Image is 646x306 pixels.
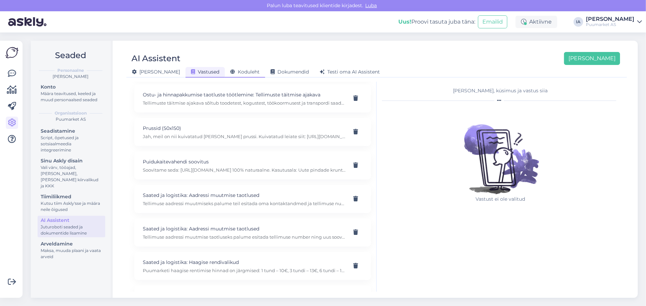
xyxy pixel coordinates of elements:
[564,52,620,65] button: [PERSON_NAME]
[143,100,346,106] p: Tellimuste täitmise ajakava sõltub toodetest, kogustest, töökoormusest ja transpordi saadavusest....
[478,15,507,28] button: Emailid
[134,84,371,112] div: Ostu- ja hinnapakkumise taotluste töötlemine: Tellimuste täitmise ajakavaTellimuste täitmise ajak...
[143,191,346,199] p: Saated ja logistika: Aadressi muutmise taotlused
[5,46,18,59] img: Askly Logo
[41,157,102,164] div: Sinu Askly disain
[134,185,371,213] div: Saated ja logistika: Aadressi muutmise taotlusedTellimuse aadressi muutmiseks palume teil esitada...
[38,192,105,214] a: TiimiliikmedKutsu tiim Askly'sse ja määra neile õigused
[38,216,105,237] a: AI AssistentJuturoboti seaded ja dokumentide lisamine
[143,200,346,207] p: Tellimuse aadressi muutmiseks palume teil esitada oma kontaktandmed ja tellimuse number. Edastame...
[36,49,105,62] h2: Seaded
[143,124,346,132] p: Prussid (50x150)
[55,110,87,116] b: Organisatsioon
[516,16,557,28] div: Aktiivne
[41,135,102,153] div: Script, õpetused ja sotsiaalmeedia integreerimine
[38,82,105,104] a: KontoMäära teavitused, keeled ja muud personaalsed seaded
[320,69,380,75] span: Testi oma AI Assistent
[143,133,346,139] p: Jah, meil on nii kuivatatud [PERSON_NAME] prussi. Kuivatatud leiate siit: [URL][DOMAIN_NAME] Kuiv...
[134,118,371,146] div: Prussid (50x150)Jah, meil on nii kuivatatud [PERSON_NAME] prussi. Kuivatatud leiate siit: [URL][D...
[143,225,346,232] p: Saated ja logistika: Aadressi muutmise taotlused
[41,193,102,200] div: Tiimiliikmed
[41,240,102,248] div: Arveldamine
[41,91,102,103] div: Määra teavitused, keeled ja muud personaalsed seaded
[41,83,102,91] div: Konto
[456,107,545,196] img: No qna
[143,91,346,98] p: Ostu- ja hinnapakkumise taotluste töötlemine: Tellimuste täitmise ajakava
[41,200,102,213] div: Kutsu tiim Askly'sse ja määra neile õigused
[57,67,84,74] b: Personaalne
[41,248,102,260] div: Maksa, muuda plaani ja vaata arveid
[132,52,180,65] div: AI Assistent
[38,156,105,190] a: Sinu Askly disainVali värv, tööajad, [PERSON_NAME], [PERSON_NAME] kiirvalikud ja KKK
[143,158,346,165] p: Puidukaitevahendi soovitus
[574,17,583,27] div: IA
[271,69,309,75] span: Dokumendid
[143,234,346,240] p: Tellimuse aadressi muutmise taotluseks palume esitada tellimuse number ning uus soovitud aadress....
[134,252,371,280] div: Saated ja logistika: Haagise rendivalikudPuumarketi haagise rentimise hinnad on järgmised: 1 tund...
[134,218,371,247] div: Saated ja logistika: Aadressi muutmise taotlusedTellimuse aadressi muutmise taotluseks palume esi...
[143,167,346,173] p: Soovitame seda: [URL][DOMAIN_NAME] 100% naturaalne. Kasutusala: Uute pindade kruntimiseks ja immu...
[36,74,105,80] div: [PERSON_NAME]
[586,16,642,27] a: [PERSON_NAME]Puumarket AS
[398,18,411,25] b: Uus!
[38,239,105,261] a: ArveldamineMaksa, muuda plaani ja vaata arveid
[586,22,634,27] div: Puumarket AS
[143,267,346,274] p: Puumarketi haagise rentimise hinnad on järgmised: 1 tund – 10€, 3 tundi – 13€, 6 tundi – 16€, 24 ...
[41,164,102,189] div: Vali värv, tööajad, [PERSON_NAME], [PERSON_NAME] kiirvalikud ja KKK
[143,258,346,266] p: Saated ja logistika: Haagise rendivalikud
[456,196,545,203] p: Vastust ei ole valitud
[41,217,102,224] div: AI Assistent
[191,69,219,75] span: Vastused
[38,127,105,154] a: SeadistamineScript, õpetused ja sotsiaalmeedia integreerimine
[134,151,371,179] div: Puidukaitevahendi soovitusSoovitame seda: [URL][DOMAIN_NAME] 100% naturaalne. Kasutusala: Uute pi...
[132,69,180,75] span: [PERSON_NAME]
[36,116,105,122] div: Puumarket AS
[41,224,102,236] div: Juturoboti seaded ja dokumentide lisamine
[230,69,260,75] span: Koduleht
[363,2,379,9] span: Luba
[382,87,619,94] div: [PERSON_NAME], küsimus ja vastus siia
[586,16,634,22] div: [PERSON_NAME]
[398,18,475,26] div: Proovi tasuta juba täna:
[41,128,102,135] div: Seadistamine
